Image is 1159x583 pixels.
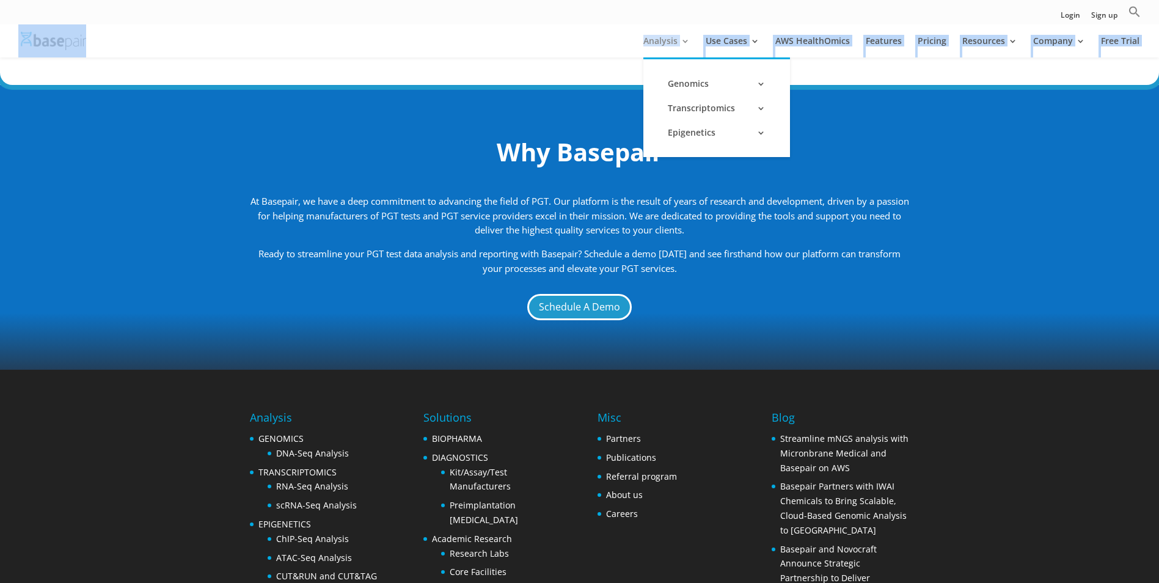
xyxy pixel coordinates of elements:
[706,37,759,57] a: Use Cases
[962,37,1017,57] a: Resources
[1101,37,1139,57] a: Free Trial
[527,294,632,320] a: Schedule A Demo
[250,195,909,237] span: At Basepair, we have a deep commitment to advancing the field of PGT. Our platform is the result ...
[656,120,778,145] a: Epigenetics
[276,499,357,511] a: scRNA-Seq Analysis
[432,452,488,463] a: DIAGNOSTICS
[1091,12,1117,24] a: Sign up
[656,96,778,120] a: Transcriptomics
[780,480,907,535] a: Basepair Partners with IWAI Chemicals to Bring Scalable, Cloud-Based Genomic Analysis to [GEOGRAP...
[432,433,482,444] a: BIOPHARMA
[606,452,656,463] a: Publications
[1033,37,1085,57] a: Company
[606,508,638,519] a: Careers
[276,480,348,492] a: RNA-Seq Analysis
[772,409,909,431] h4: Blog
[423,409,561,431] h4: Solutions
[775,37,850,57] a: AWS HealthOmics
[1061,12,1080,24] a: Login
[250,409,377,431] h4: Analysis
[1128,5,1141,18] svg: Search
[276,447,349,459] a: DNA-Seq Analysis
[276,570,377,582] a: CUT&RUN and CUT&TAG
[450,499,518,526] a: Preimplantation [MEDICAL_DATA]
[598,409,677,431] h4: Misc
[450,466,511,493] a: Kit/Assay/Test Manufacturers
[258,466,337,478] a: TRANSCRIPTOMICS
[497,135,663,169] strong: Why Basepair
[780,433,909,474] a: Streamline mNGS analysis with Micronbrane Medical and Basepair on AWS
[866,37,902,57] a: Features
[21,32,86,50] img: Basepair
[918,37,946,57] a: Pricing
[606,489,643,501] a: About us
[606,433,641,444] a: Partners
[656,71,778,96] a: Genomics
[432,533,512,544] a: Academic Research
[258,518,311,530] a: EPIGENETICS
[643,37,690,57] a: Analysis
[606,471,677,482] a: Referral program
[450,566,506,577] a: Core Facilities
[1128,5,1141,24] a: Search Icon Link
[450,548,509,559] a: Research Labs
[258,248,901,274] span: Ready to streamline your PGT test data analysis and reporting with Basepair? Schedule a demo [DAT...
[276,533,349,544] a: ChIP-Seq Analysis
[276,552,352,563] a: ATAC-Seq Analysis
[258,433,304,444] a: GENOMICS
[1098,522,1144,568] iframe: Drift Widget Chat Controller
